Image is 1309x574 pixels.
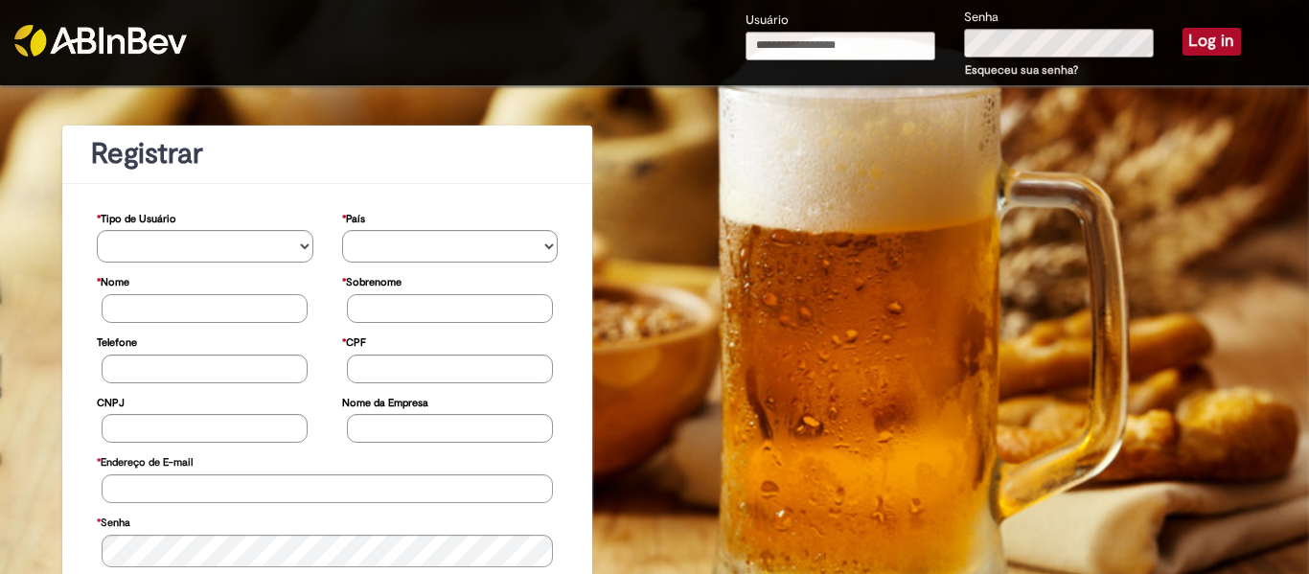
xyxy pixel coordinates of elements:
label: CPF [342,327,366,355]
label: Telefone [97,327,137,355]
label: CNPJ [97,387,125,415]
label: Senha [97,507,130,535]
label: Sobrenome [342,266,402,294]
label: Tipo de Usuário [97,203,176,231]
img: ABInbev-white.png [14,25,187,57]
label: País [342,203,365,231]
h1: Registrar [91,138,563,170]
label: Senha [964,9,999,27]
button: Log in [1183,28,1241,55]
label: Nome [97,266,129,294]
label: Endereço de E-mail [97,447,193,474]
label: Nome da Empresa [342,387,428,415]
label: Usuário [746,11,789,30]
a: Esqueceu sua senha? [965,62,1078,78]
